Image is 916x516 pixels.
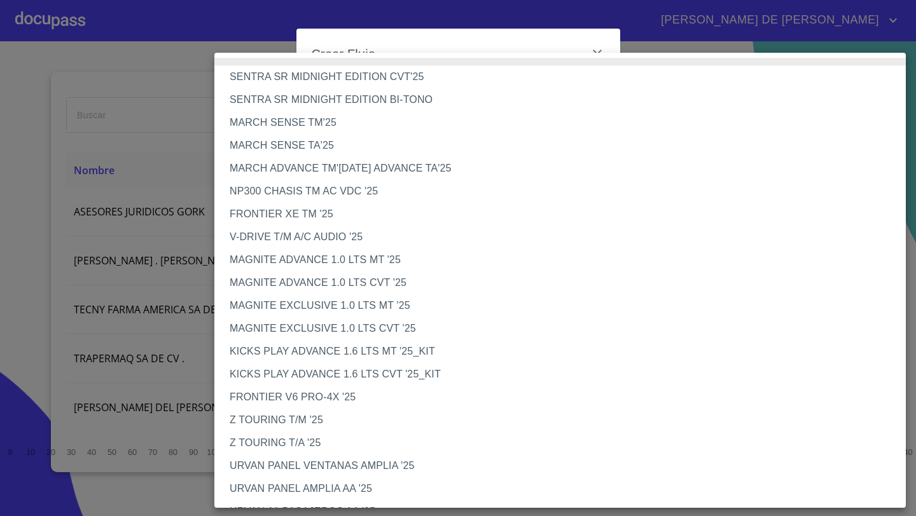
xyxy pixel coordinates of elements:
li: MAGNITE EXCLUSIVE 1.0 LTS MT '25 [214,294,906,317]
li: URVAN PANEL VENTANAS AMPLIA '25 [214,454,906,477]
li: MAGNITE EXCLUSIVE 1.0 LTS CVT '25 [214,317,906,340]
li: KICKS PLAY ADVANCE 1.6 LTS MT '25_KIT [214,340,906,363]
li: SENTRA SR MIDNIGHT EDITION BI-TONO [214,88,906,111]
li: Z TOURING T/A '25 [214,431,906,454]
li: MARCH SENSE TA'25 [214,134,906,157]
li: KICKS PLAY ADVANCE 1.6 LTS CVT '25_KIT [214,363,906,386]
li: URVAN PANEL AMPLIA AA '25 [214,477,906,500]
li: V-DRIVE T/M A/C AUDIO '25 [214,226,906,248]
li: SENTRA SR MIDNIGHT EDITION CVT'25 [214,65,906,88]
li: Z TOURING T/M '25 [214,409,906,431]
li: MARCH ADVANCE TM'[DATE] ADVANCE TA'25 [214,157,906,180]
li: NP300 CHASIS TM AC VDC '25 [214,180,906,203]
li: FRONTIER V6 PRO-4X '25 [214,386,906,409]
li: MAGNITE ADVANCE 1.0 LTS CVT '25 [214,271,906,294]
li: FRONTIER XE TM '25 [214,203,906,226]
li: MARCH SENSE TM'25 [214,111,906,134]
li: MAGNITE ADVANCE 1.0 LTS MT '25 [214,248,906,271]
